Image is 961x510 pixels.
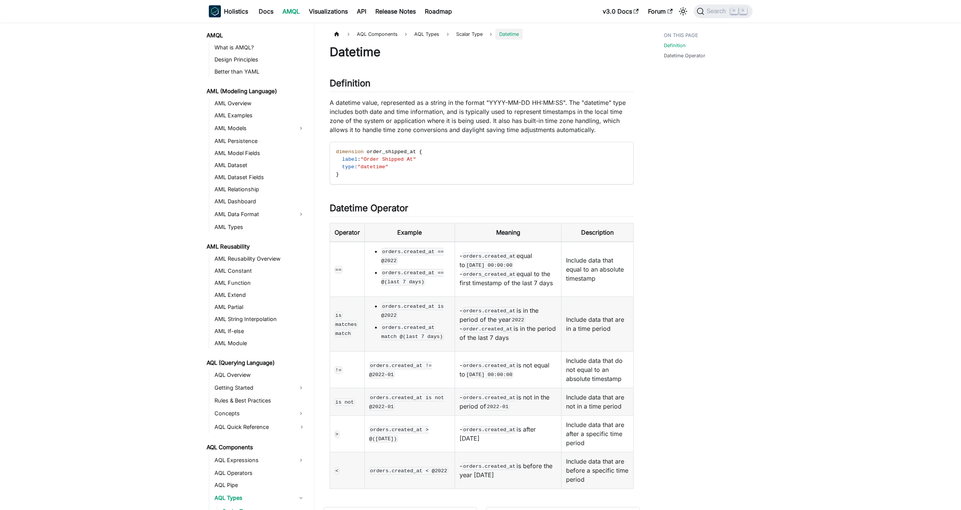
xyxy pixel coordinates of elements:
code: match [335,330,352,337]
code: orders.created_at != @2022-01 [369,362,432,378]
a: AMQL [204,30,308,41]
kbd: K [739,8,747,14]
a: AML Reusability Overview [212,253,308,264]
code: orders.created_at [462,462,517,470]
h2: Definition [330,78,634,92]
a: AML Dataset Fields [212,172,308,183]
nav: Docs sidebar [201,23,315,510]
code: orders.created_at is @2022 [381,303,444,319]
span: AQL Types [414,31,439,37]
img: Holistics [209,5,221,17]
a: AQL Types [410,29,443,40]
span: "Order Shipped At" [361,157,416,162]
code: orders_created_at [462,270,517,278]
p: A datetime value, represented as a string in the format "YYYY-MM-DD HH:MM :SS ". The "datetime" t... [330,98,634,134]
code: orders.created_at [462,394,517,401]
a: AML Module [212,338,308,349]
a: AML Function [212,278,308,288]
span: order_shipped_at [367,149,416,155]
a: AML Data Format [212,208,294,220]
code: order.created_at [462,325,514,333]
th: Meaning [455,223,561,242]
code: orders.created_at [462,362,517,369]
span: AQL Components [353,29,401,40]
a: AQL Operators [212,468,308,478]
td: - is in the period of the year - is in the period of the last 7 days [455,297,561,352]
td: - is not in the period of [455,388,561,416]
span: { [419,149,422,155]
h2: Datetime Operator [330,203,634,217]
code: is [335,312,343,319]
a: Getting Started [212,382,294,394]
a: Home page [330,29,344,40]
a: AML Constant [212,266,308,276]
a: AQL Overview [212,370,308,380]
a: Roadmap [420,5,457,17]
a: AML Model Fields [212,148,308,158]
code: 2022-01 [486,403,509,410]
button: Search (Command+K) [694,5,752,18]
a: AML Overview [212,98,308,109]
code: is not [335,398,355,406]
a: AML Extend [212,290,308,300]
a: API [352,5,371,17]
a: Visualizations [304,5,352,17]
a: AML Relationship [212,184,308,195]
a: AQL Components [204,442,308,453]
td: - is not equal to [455,352,561,388]
td: - is before the year [DATE] [455,452,561,489]
a: AQL Pipe [212,480,308,490]
span: Search [704,8,730,15]
a: AQL (Querying Language) [204,358,308,368]
code: orders.created_at [462,252,517,260]
a: AML Reusability [204,241,308,252]
span: : [358,157,361,162]
a: AML Persistence [212,136,308,146]
code: matches [335,321,358,328]
code: != [335,366,343,374]
a: Docs [254,5,278,17]
code: orders.created_at [462,426,517,433]
span: Datetime [495,29,523,40]
th: Description [561,223,633,242]
code: [DATE] 00:00:00 [465,371,514,378]
a: AMQL [278,5,304,17]
a: AML Types [212,222,308,232]
td: Include data that are in a time period [561,297,633,352]
a: Definition [664,42,686,49]
a: Concepts [212,407,294,419]
a: AML Dashboard [212,196,308,207]
span: label [342,157,358,162]
a: AML If-else [212,326,308,336]
code: orders.created_at == @(last 7 days) [381,269,444,286]
td: Include data that are not in a time period [561,388,633,416]
a: AML Dataset [212,160,308,171]
code: orders.created_at match @(last 7 days) [381,324,444,340]
a: Release Notes [371,5,420,17]
a: AQL Types [212,492,294,504]
span: } [336,172,339,177]
code: orders.created_at < @2022 [369,467,448,475]
a: AML Models [212,122,294,134]
span: type [342,164,355,170]
a: AML Partial [212,302,308,312]
button: Collapse sidebar category 'AQL Types' [294,492,308,504]
a: Design Principles [212,54,308,65]
code: orders.created_at [462,307,517,315]
code: 2022 [511,316,525,324]
span: dimension [336,149,364,155]
code: orders.created_at > @([DATE]) [369,426,429,442]
button: Expand sidebar category 'Concepts' [294,407,308,419]
a: Rules & Best Practices [212,395,308,406]
td: Include data that do not equal to an absolute timestamp [561,352,633,388]
button: Switch between dark and light mode (currently light mode) [677,5,689,17]
td: Include data that are before a specific time period [561,452,633,489]
th: Example [364,223,455,242]
td: - equal to - equal to the first timestamp of the last 7 days [455,242,561,297]
a: AQL Expressions [212,454,294,466]
code: > [335,430,339,438]
span: "datetime" [358,164,389,170]
a: AQL Quick Reference [212,421,308,433]
a: AML Examples [212,110,308,121]
button: Expand sidebar category 'AML Models' [294,122,308,134]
